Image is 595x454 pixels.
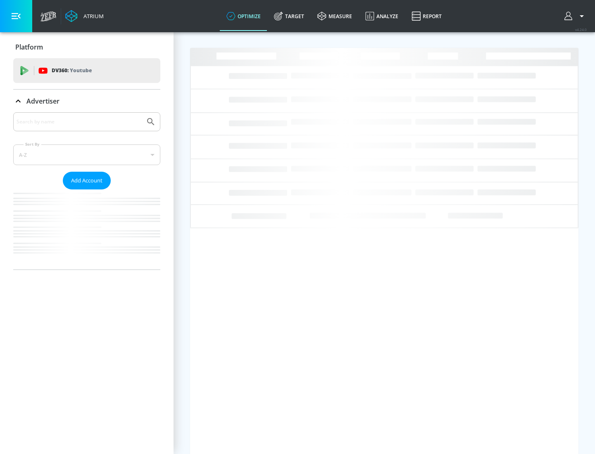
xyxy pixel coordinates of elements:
p: DV360: [52,66,92,75]
nav: list of Advertiser [13,189,160,270]
a: optimize [220,1,267,31]
label: Sort By [24,142,41,147]
a: Atrium [65,10,104,22]
div: Atrium [80,12,104,20]
div: DV360: Youtube [13,58,160,83]
p: Advertiser [26,97,59,106]
a: Analyze [359,1,405,31]
div: A-Z [13,144,160,165]
div: Platform [13,35,160,59]
a: Report [405,1,448,31]
input: Search by name [17,116,142,127]
p: Youtube [70,66,92,75]
button: Add Account [63,172,111,189]
span: Add Account [71,176,102,185]
div: Advertiser [13,112,160,270]
a: measure [311,1,359,31]
span: v 4.24.0 [575,27,587,32]
a: Target [267,1,311,31]
p: Platform [15,43,43,52]
div: Advertiser [13,90,160,113]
